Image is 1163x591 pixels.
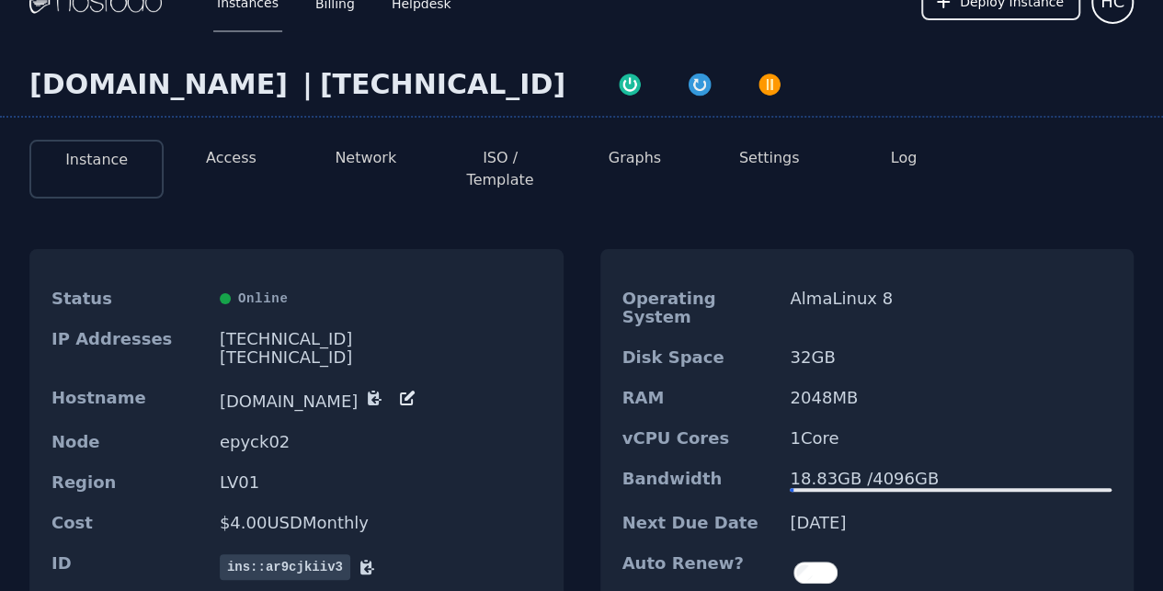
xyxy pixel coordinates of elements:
dt: Region [51,473,205,492]
button: Network [335,147,396,169]
div: | [295,68,320,101]
dt: vCPU Cores [622,429,776,448]
button: Graphs [609,147,661,169]
dd: [DATE] [790,514,1112,532]
button: Access [206,147,257,169]
span: ins::ar9cjkiiv3 [220,554,350,580]
div: 18.83 GB / 4096 GB [790,470,1112,488]
button: Power Off [735,68,804,97]
div: Online [220,290,542,308]
button: ISO / Template [448,147,553,191]
dt: Bandwidth [622,470,776,492]
dt: IP Addresses [51,330,205,367]
dt: Hostname [51,389,205,411]
dt: Operating System [622,290,776,326]
dd: epyck02 [220,433,542,451]
dt: Cost [51,514,205,532]
dd: AlmaLinux 8 [790,290,1112,326]
button: Settings [739,147,800,169]
dt: Next Due Date [622,514,776,532]
dt: Node [51,433,205,451]
dd: 32 GB [790,348,1112,367]
dt: Disk Space [622,348,776,367]
button: Power On [595,68,665,97]
dd: $ 4.00 USD Monthly [220,514,542,532]
button: Instance [65,149,128,171]
dt: Status [51,290,205,308]
dt: RAM [622,389,776,407]
img: Restart [687,72,713,97]
dd: 2048 MB [790,389,1112,407]
dd: 1 Core [790,429,1112,448]
dt: ID [51,554,205,580]
div: [DOMAIN_NAME] [29,68,295,101]
img: Power Off [757,72,782,97]
img: Power On [617,72,643,97]
div: [TECHNICAL_ID] [320,68,565,101]
button: Log [891,147,918,169]
dd: LV01 [220,473,542,492]
dd: [DOMAIN_NAME] [220,389,542,411]
div: [TECHNICAL_ID] [220,348,542,367]
button: Restart [665,68,735,97]
div: [TECHNICAL_ID] [220,330,542,348]
dt: Auto Renew? [622,554,776,591]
